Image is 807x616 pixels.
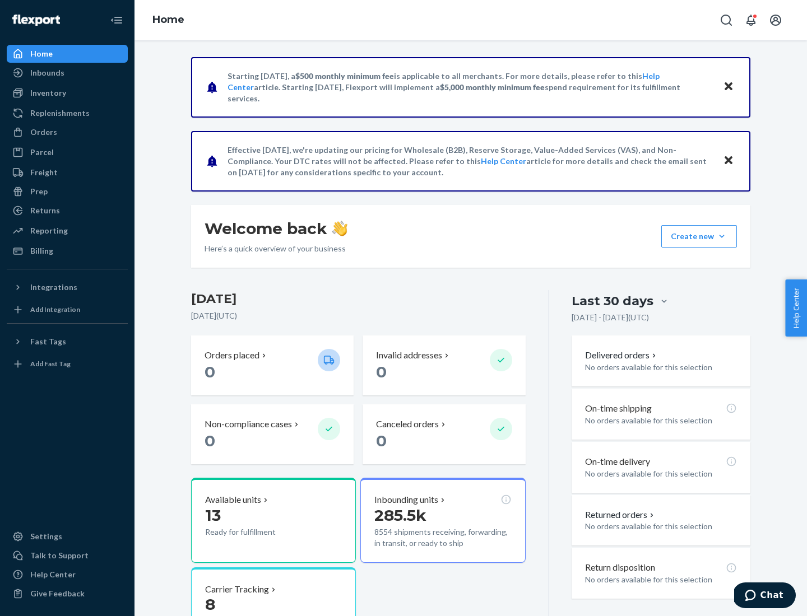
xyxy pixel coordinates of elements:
p: [DATE] ( UTC ) [191,310,526,321]
p: Ready for fulfillment [205,526,309,538]
div: Billing [30,245,53,256]
a: Returns [7,202,128,220]
button: Integrations [7,278,128,296]
a: Reporting [7,222,128,240]
span: 8 [205,595,215,614]
a: Orders [7,123,128,141]
span: 13 [205,506,221,525]
p: No orders available for this selection [585,468,737,479]
a: Add Integration [7,301,128,319]
p: No orders available for this selection [585,574,737,585]
p: Carrier Tracking [205,583,269,596]
p: Invalid addresses [376,349,442,362]
ol: breadcrumbs [143,4,193,36]
div: Orders [30,127,57,138]
p: Canceled orders [376,418,439,431]
h3: [DATE] [191,290,526,308]
div: Reporting [30,225,68,236]
button: Inbounding units285.5k8554 shipments receiving, forwarding, in transit, or ready to ship [360,478,525,563]
p: Here’s a quick overview of your business [205,243,347,254]
p: On-time shipping [585,402,652,415]
button: Delivered orders [585,349,658,362]
p: Orders placed [205,349,259,362]
div: Inbounds [30,67,64,78]
div: Freight [30,167,58,178]
button: Returned orders [585,508,656,521]
button: Available units13Ready for fulfillment [191,478,356,563]
p: No orders available for this selection [585,521,737,532]
button: Open account menu [764,9,787,31]
div: Settings [30,531,62,542]
button: Fast Tags [7,333,128,351]
button: Open Search Box [715,9,738,31]
p: Starting [DATE], a is applicable to all merchants. For more details, please refer to this article... [228,71,712,104]
button: Non-compliance cases 0 [191,404,354,464]
p: [DATE] - [DATE] ( UTC ) [572,312,649,323]
div: Replenishments [30,108,90,119]
div: Inventory [30,87,66,99]
a: Parcel [7,143,128,161]
p: Return disposition [585,561,655,574]
span: $500 monthly minimum fee [295,71,394,81]
div: Returns [30,205,60,216]
div: Talk to Support [30,550,89,561]
a: Billing [7,242,128,260]
div: Parcel [30,147,54,158]
div: Home [30,48,53,59]
button: Invalid addresses 0 [363,335,525,395]
span: 0 [205,362,215,381]
a: Inventory [7,84,128,102]
div: Give Feedback [30,588,85,599]
p: Inbounding units [374,493,438,506]
p: On-time delivery [585,455,650,468]
img: Flexport logo [12,15,60,26]
div: Prep [30,186,48,197]
a: Freight [7,164,128,181]
span: 0 [205,431,215,450]
button: Open notifications [740,9,762,31]
span: 0 [376,362,387,381]
img: hand-wave emoji [332,221,347,236]
a: Home [7,45,128,63]
p: No orders available for this selection [585,415,737,426]
h1: Welcome back [205,218,347,239]
button: Close [721,79,736,95]
p: Available units [205,493,261,506]
a: Help Center [7,566,128,584]
button: Close Navigation [105,9,128,31]
div: Integrations [30,282,77,293]
button: Close [721,153,736,169]
div: Last 30 days [572,292,653,310]
a: Add Fast Tag [7,355,128,373]
span: 0 [376,431,387,450]
a: Prep [7,183,128,200]
button: Help Center [785,279,807,337]
div: Add Integration [30,305,80,314]
div: Add Fast Tag [30,359,71,368]
span: 285.5k [374,506,426,525]
p: Non-compliance cases [205,418,292,431]
a: Home [152,13,184,26]
a: Settings [7,528,128,545]
a: Inbounds [7,64,128,82]
div: Fast Tags [30,336,66,347]
button: Give Feedback [7,585,128,603]
button: Talk to Support [7,547,128,564]
a: Replenishments [7,104,128,122]
button: Create new [661,225,737,248]
p: 8554 shipments receiving, forwarding, in transit, or ready to ship [374,526,511,549]
iframe: Opens a widget where you can chat to one of our agents [734,582,796,610]
button: Canceled orders 0 [363,404,525,464]
a: Help Center [481,156,526,166]
span: $5,000 monthly minimum fee [440,82,545,92]
p: Effective [DATE], we're updating our pricing for Wholesale (B2B), Reserve Storage, Value-Added Se... [228,144,712,178]
button: Orders placed 0 [191,335,354,395]
p: No orders available for this selection [585,362,737,373]
div: Help Center [30,569,76,580]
